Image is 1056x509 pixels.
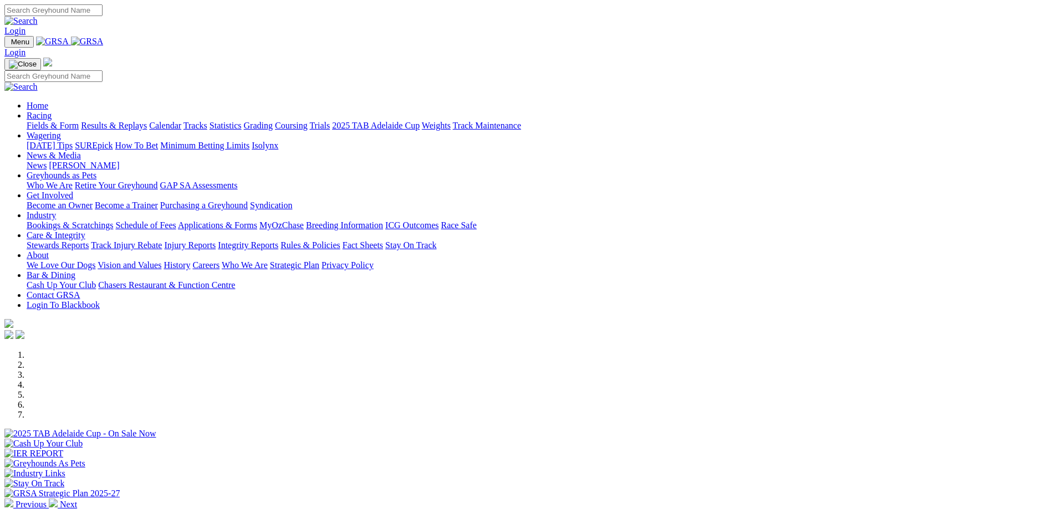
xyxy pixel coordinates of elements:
a: Fields & Form [27,121,79,130]
a: Minimum Betting Limits [160,141,249,150]
a: Applications & Forms [178,220,257,230]
button: Toggle navigation [4,58,41,70]
img: Greyhounds As Pets [4,459,85,469]
a: Who We Are [222,260,268,270]
span: Next [60,500,77,509]
a: History [164,260,190,270]
img: 2025 TAB Adelaide Cup - On Sale Now [4,429,156,439]
a: Previous [4,500,49,509]
a: Breeding Information [306,220,383,230]
a: Integrity Reports [218,240,278,250]
a: Vision and Values [98,260,161,270]
a: 2025 TAB Adelaide Cup [332,121,420,130]
a: Strategic Plan [270,260,319,270]
a: SUREpick [75,141,113,150]
img: Cash Up Your Club [4,439,83,449]
img: logo-grsa-white.png [43,58,52,66]
a: [PERSON_NAME] [49,161,119,170]
a: Login To Blackbook [27,300,100,310]
div: Greyhounds as Pets [27,181,1052,191]
input: Search [4,70,103,82]
a: Login [4,48,25,57]
a: Stay On Track [385,240,436,250]
a: Track Injury Rebate [91,240,162,250]
button: Toggle navigation [4,36,34,48]
a: MyOzChase [259,220,304,230]
a: Fact Sheets [343,240,383,250]
a: [DATE] Tips [27,141,73,150]
img: Search [4,16,38,26]
a: News [27,161,47,170]
a: Grading [244,121,273,130]
img: Stay On Track [4,479,64,489]
a: Contact GRSA [27,290,80,300]
a: Retire Your Greyhound [75,181,158,190]
a: Rules & Policies [280,240,340,250]
div: Care & Integrity [27,240,1052,250]
a: Tracks [183,121,207,130]
a: How To Bet [115,141,159,150]
a: Login [4,26,25,35]
input: Search [4,4,103,16]
a: Isolynx [252,141,278,150]
a: Stewards Reports [27,240,89,250]
a: Syndication [250,200,292,210]
a: About [27,250,49,260]
div: News & Media [27,161,1052,171]
a: Home [27,101,48,110]
a: Bar & Dining [27,270,75,280]
a: Careers [192,260,220,270]
img: logo-grsa-white.png [4,319,13,328]
img: facebook.svg [4,330,13,339]
a: Results & Replays [81,121,147,130]
a: Track Maintenance [453,121,521,130]
img: GRSA [36,37,69,47]
a: Trials [309,121,330,130]
a: Chasers Restaurant & Function Centre [98,280,235,290]
a: Industry [27,210,56,220]
a: Greyhounds as Pets [27,171,96,180]
a: Privacy Policy [322,260,374,270]
a: Bookings & Scratchings [27,220,113,230]
img: Close [9,60,37,69]
span: Previous [16,500,47,509]
a: Racing [27,111,52,120]
img: GRSA [71,37,104,47]
img: chevron-left-pager-white.svg [4,498,13,507]
img: Search [4,82,38,92]
div: Industry [27,220,1052,230]
a: Wagering [27,131,61,140]
a: Statistics [210,121,242,130]
div: Wagering [27,141,1052,151]
a: Next [49,500,77,509]
a: Calendar [149,121,181,130]
a: Become a Trainer [95,200,158,210]
a: Weights [422,121,451,130]
a: Schedule of Fees [115,220,176,230]
a: Care & Integrity [27,230,85,240]
img: Industry Links [4,469,65,479]
a: Race Safe [441,220,476,230]
div: Bar & Dining [27,280,1052,290]
a: Become an Owner [27,200,93,210]
a: Get Involved [27,191,73,200]
span: Menu [11,38,29,46]
img: GRSA Strategic Plan 2025-27 [4,489,120,498]
a: ICG Outcomes [385,220,438,230]
a: News & Media [27,151,81,160]
div: About [27,260,1052,270]
img: IER REPORT [4,449,63,459]
a: Cash Up Your Club [27,280,96,290]
a: Injury Reports [164,240,216,250]
a: Who We Are [27,181,73,190]
a: We Love Our Dogs [27,260,95,270]
a: Coursing [275,121,308,130]
a: Purchasing a Greyhound [160,200,248,210]
div: Get Involved [27,200,1052,210]
img: twitter.svg [16,330,24,339]
a: GAP SA Assessments [160,181,238,190]
img: chevron-right-pager-white.svg [49,498,58,507]
div: Racing [27,121,1052,131]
